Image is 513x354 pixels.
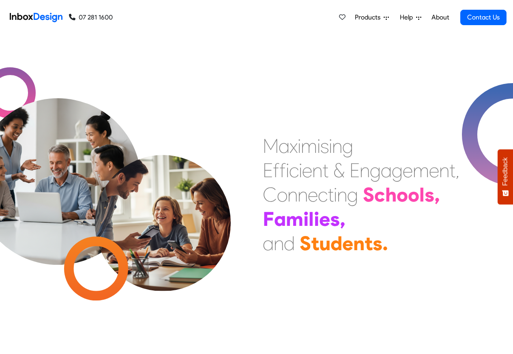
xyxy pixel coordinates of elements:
div: i [286,158,289,182]
a: Help [397,9,425,26]
div: t [322,158,328,182]
div: a [381,158,392,182]
a: About [429,9,451,26]
div: a [274,207,286,231]
a: Contact Us [460,10,507,25]
button: Feedback - Show survey [498,149,513,204]
div: m [301,134,317,158]
div: F [263,207,274,231]
div: c [289,158,299,182]
div: e [429,158,439,182]
div: S [300,231,311,255]
div: t [328,182,334,207]
div: c [374,182,385,207]
div: n [288,182,298,207]
span: Help [400,13,416,22]
div: d [284,231,295,255]
div: i [317,134,320,158]
div: e [308,182,318,207]
div: t [449,158,455,182]
div: m [286,207,303,231]
div: n [274,231,284,255]
div: l [309,207,314,231]
div: E [350,158,360,182]
div: h [385,182,397,207]
div: i [314,207,319,231]
img: parents_with_child.png [78,121,248,291]
div: n [298,182,308,207]
div: s [320,134,329,158]
div: C [263,182,277,207]
div: M [263,134,279,158]
div: g [342,134,353,158]
div: s [330,207,340,231]
div: o [408,182,419,207]
span: Products [355,13,384,22]
div: E [263,158,273,182]
div: n [360,158,370,182]
div: s [425,182,434,207]
div: n [439,158,449,182]
div: Maximising Efficient & Engagement, Connecting Schools, Families, and Students. [263,134,459,255]
div: o [277,182,288,207]
div: S [363,182,374,207]
div: . [382,231,388,255]
span: Feedback [502,157,509,186]
div: a [263,231,274,255]
div: a [279,134,290,158]
div: f [279,158,286,182]
a: Products [352,9,392,26]
div: e [319,207,330,231]
div: n [332,134,342,158]
div: f [273,158,279,182]
div: i [329,134,332,158]
div: n [353,231,365,255]
div: g [370,158,381,182]
div: t [365,231,373,255]
div: i [303,207,309,231]
div: u [319,231,331,255]
div: i [298,134,301,158]
div: n [337,182,347,207]
div: e [403,158,413,182]
div: m [413,158,429,182]
div: c [318,182,328,207]
div: l [419,182,425,207]
div: d [331,231,342,255]
div: , [455,158,459,182]
div: s [373,231,382,255]
div: n [312,158,322,182]
div: i [334,182,337,207]
div: & [333,158,345,182]
div: g [392,158,403,182]
a: 07 281 1600 [69,13,113,22]
div: , [434,182,440,207]
div: o [397,182,408,207]
div: , [340,207,346,231]
div: x [290,134,298,158]
div: e [342,231,353,255]
div: e [302,158,312,182]
div: g [347,182,358,207]
div: i [299,158,302,182]
div: t [311,231,319,255]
